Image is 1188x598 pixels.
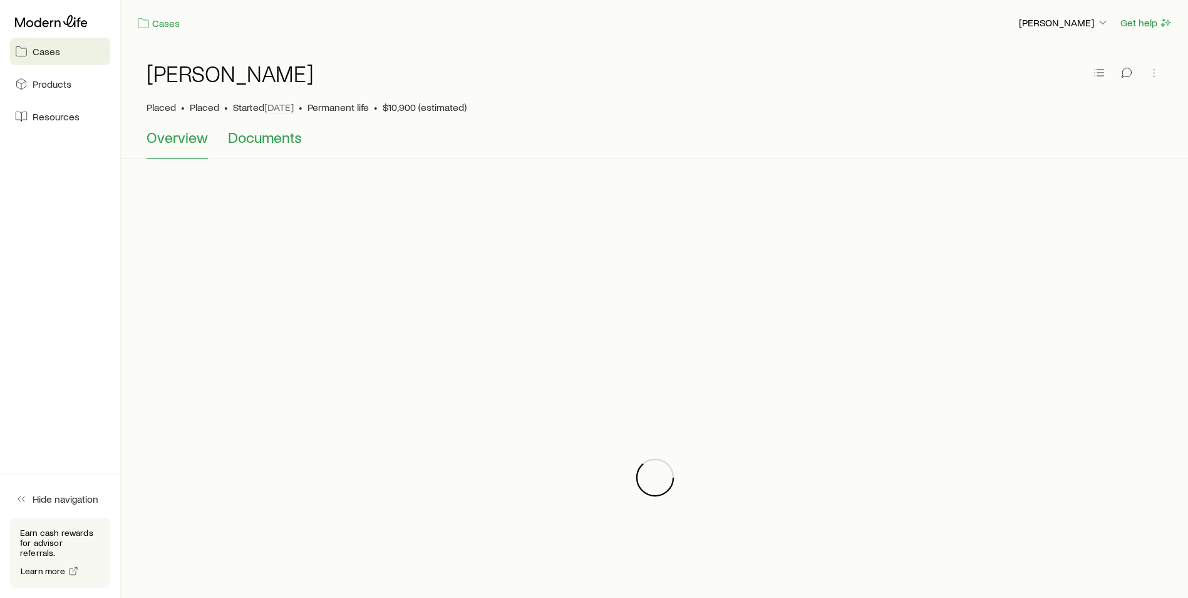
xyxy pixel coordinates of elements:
span: Cases [33,45,60,58]
a: Resources [10,103,110,130]
span: • [181,101,185,113]
a: Cases [137,16,180,31]
button: [PERSON_NAME] [1018,16,1110,31]
p: Earn cash rewards for advisor referrals. [20,528,100,558]
p: Started [233,101,294,113]
span: Learn more [21,567,66,575]
span: [DATE] [264,101,294,113]
span: Hide navigation [33,493,98,505]
span: Products [33,78,71,90]
h1: [PERSON_NAME] [147,61,314,86]
p: Placed [147,101,176,113]
p: [PERSON_NAME] [1019,16,1109,29]
div: Earn cash rewards for advisor referrals.Learn more [10,518,110,588]
span: • [374,101,378,113]
span: • [224,101,228,113]
a: Products [10,70,110,98]
span: Documents [228,129,302,146]
button: Get help [1120,16,1173,30]
span: Resources [33,110,80,123]
span: $10,900 (estimated) [383,101,467,113]
button: Hide navigation [10,485,110,513]
a: Cases [10,38,110,65]
span: • [299,101,302,113]
span: Overview [147,129,208,146]
div: Case details tabs [147,129,1163,159]
span: Permanent life [307,101,369,113]
span: Placed [190,101,219,113]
